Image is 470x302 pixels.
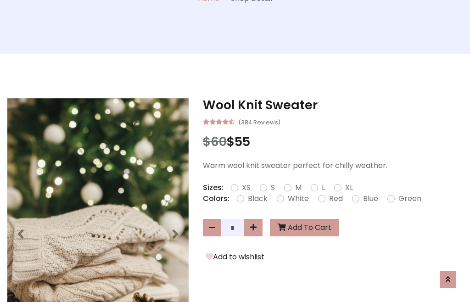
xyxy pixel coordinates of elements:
label: Green [398,193,421,204]
label: S [271,182,275,193]
label: XS [242,182,251,193]
button: Add To Cart [270,219,339,236]
span: $60 [203,133,227,150]
p: Warm wool knit sweater perfect for chilly weather. [203,160,463,171]
label: White [288,193,309,204]
button: Add to wishlist [203,251,267,263]
small: (384 Reviews) [238,116,280,127]
h3: Wool Knit Sweater [203,98,463,112]
label: Blue [363,193,378,204]
span: 55 [235,133,250,150]
label: L [322,182,325,193]
label: Black [248,193,268,204]
label: Red [329,193,343,204]
label: M [295,182,302,193]
label: XL [345,182,353,193]
h3: $ [203,134,463,149]
p: Colors: [203,193,229,204]
p: Sizes: [203,182,224,193]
